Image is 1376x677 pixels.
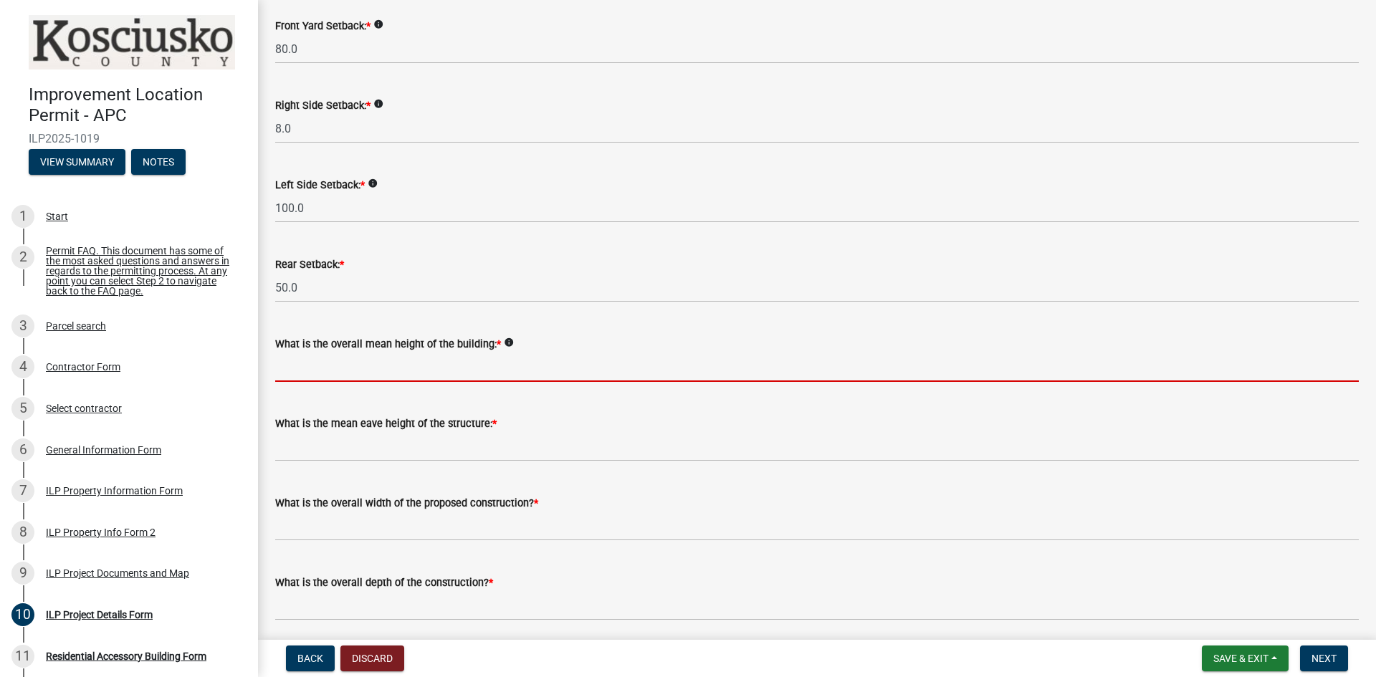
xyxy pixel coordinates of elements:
[46,321,106,331] div: Parcel search
[504,337,514,347] i: info
[131,157,186,168] wm-modal-confirm: Notes
[29,85,247,126] h4: Improvement Location Permit - APC
[368,178,378,188] i: info
[29,149,125,175] button: View Summary
[297,653,323,664] span: Back
[29,132,229,145] span: ILP2025-1019
[46,568,189,578] div: ILP Project Documents and Map
[46,486,183,496] div: ILP Property Information Form
[29,15,235,69] img: Kosciusko County, Indiana
[46,211,68,221] div: Start
[11,355,34,378] div: 4
[340,645,404,671] button: Discard
[1311,653,1337,664] span: Next
[46,651,206,661] div: Residential Accessory Building Form
[11,397,34,420] div: 5
[11,521,34,544] div: 8
[275,21,371,32] label: Front Yard Setback:
[1300,645,1348,671] button: Next
[373,19,383,29] i: info
[46,362,120,372] div: Contractor Form
[1202,645,1289,671] button: Save & Exit
[1213,653,1268,664] span: Save & Exit
[11,438,34,461] div: 6
[46,610,153,620] div: ILP Project Details Form
[11,246,34,269] div: 2
[373,99,383,109] i: info
[46,527,156,537] div: ILP Property Info Form 2
[29,157,125,168] wm-modal-confirm: Summary
[275,419,497,429] label: What is the mean eave height of the structure:
[46,246,235,296] div: Permit FAQ. This document has some of the most asked questions and answers in regards to the perm...
[46,445,161,455] div: General Information Form
[275,101,371,111] label: Right Side Setback:
[11,205,34,228] div: 1
[275,340,501,350] label: What is the overall mean height of the building:
[286,645,335,671] button: Back
[275,260,344,270] label: Rear Setback:
[11,315,34,337] div: 3
[11,603,34,626] div: 10
[131,149,186,175] button: Notes
[11,562,34,585] div: 9
[46,403,122,413] div: Select contractor
[275,499,538,509] label: What is the overall width of the proposed construction?
[11,479,34,502] div: 7
[275,181,365,191] label: Left Side Setback:
[11,645,34,668] div: 11
[275,578,493,588] label: What is the overall depth of the construction?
